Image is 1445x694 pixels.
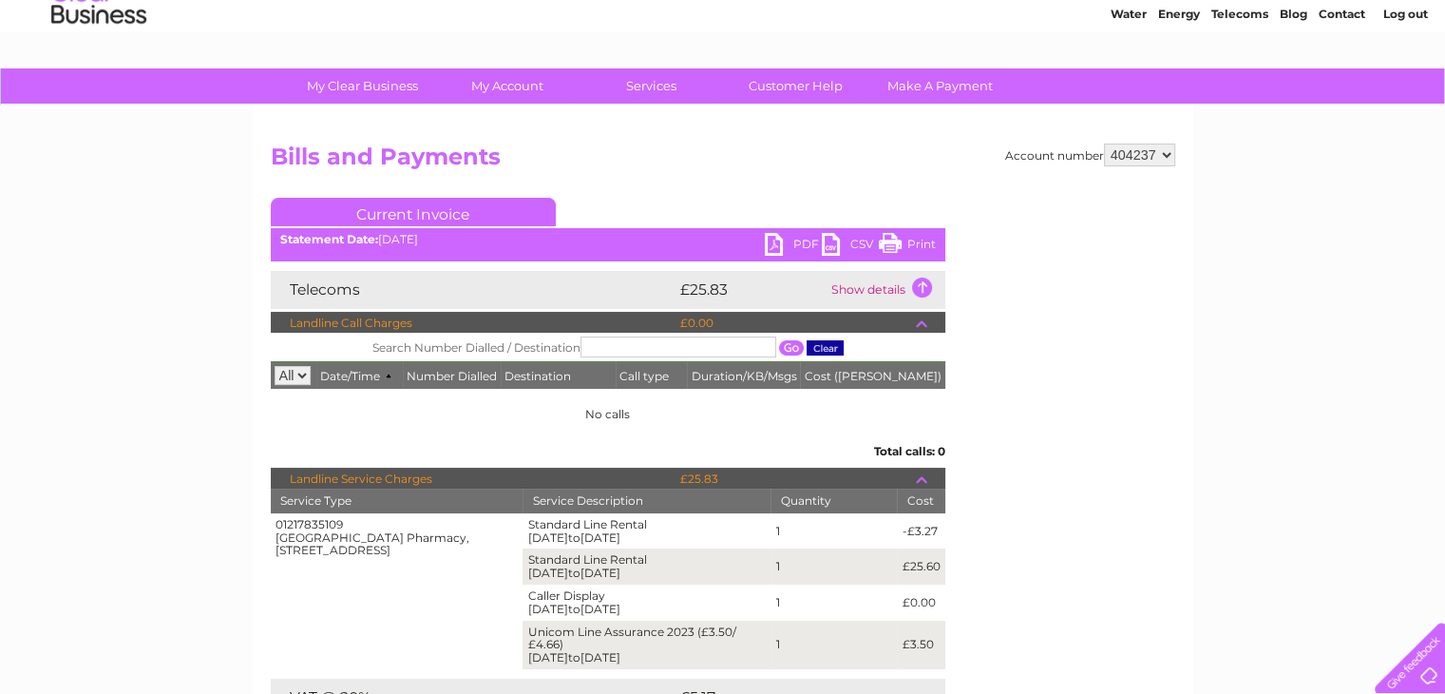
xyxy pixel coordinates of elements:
span: to [567,602,580,616]
td: Standard Line Rental [DATE] [DATE] [523,549,770,585]
h2: Bills and Payments [271,144,1175,180]
a: Blog [1280,81,1307,95]
a: Print [879,233,936,260]
a: Telecoms [1211,81,1268,95]
span: Cost ([PERSON_NAME]) [804,369,941,383]
td: Telecoms [271,271,675,309]
span: to [567,566,580,580]
td: 1 [770,549,897,585]
th: Search Number Dialled / Destination [271,333,945,362]
span: Call type [619,369,669,383]
div: Total calls: 0 [271,440,945,458]
th: Cost [897,489,944,513]
div: [DATE] [271,233,945,246]
span: Number Dialled [407,369,497,383]
td: Standard Line Rental [DATE] [DATE] [523,513,770,549]
div: Clear Business is a trading name of Verastar Limited (registered in [GEOGRAPHIC_DATA] No. 3667643... [275,10,1172,92]
a: Customer Help [717,68,874,104]
td: Show details [827,271,945,309]
a: Contact [1319,81,1365,95]
th: Quantity [770,489,897,513]
td: 1 [770,585,897,621]
td: £25.83 [675,271,827,309]
td: £0.00 [897,585,944,621]
th: Service Type [271,489,523,513]
a: Energy [1158,81,1200,95]
a: Log out [1382,81,1427,95]
td: Unicom Line Assurance 2023 (£3.50/£4.66) [DATE] [DATE] [523,621,770,669]
td: Caller Display [DATE] [DATE] [523,585,770,621]
a: Services [573,68,730,104]
th: Service Description [523,489,770,513]
a: My Account [428,68,585,104]
td: £0.00 [675,312,916,335]
div: 01217835109 [GEOGRAPHIC_DATA] Pharmacy, [STREET_ADDRESS] [276,518,519,557]
a: 0333 014 3131 [1087,10,1218,33]
span: Duration/KB/Msgs [691,369,796,383]
a: PDF [765,233,822,260]
td: 1 [770,513,897,549]
td: Landline Service Charges [271,468,675,491]
a: Make A Payment [862,68,1018,104]
td: £3.50 [897,621,944,669]
b: Statement Date: [280,232,378,246]
a: My Clear Business [284,68,441,104]
span: to [567,530,580,545]
td: Landline Call Charges [271,312,675,335]
td: No calls [271,389,945,440]
div: Account number [1005,144,1175,166]
a: CSV [822,233,879,260]
a: Current Invoice [271,198,556,226]
span: Date/Time [320,369,399,383]
td: -£3.27 [897,513,944,549]
span: to [567,650,580,665]
td: 1 [770,621,897,669]
a: Water [1111,81,1147,95]
span: Destination [504,369,571,383]
img: logo.png [50,49,147,107]
td: £25.60 [897,549,944,585]
td: £25.83 [675,468,916,491]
